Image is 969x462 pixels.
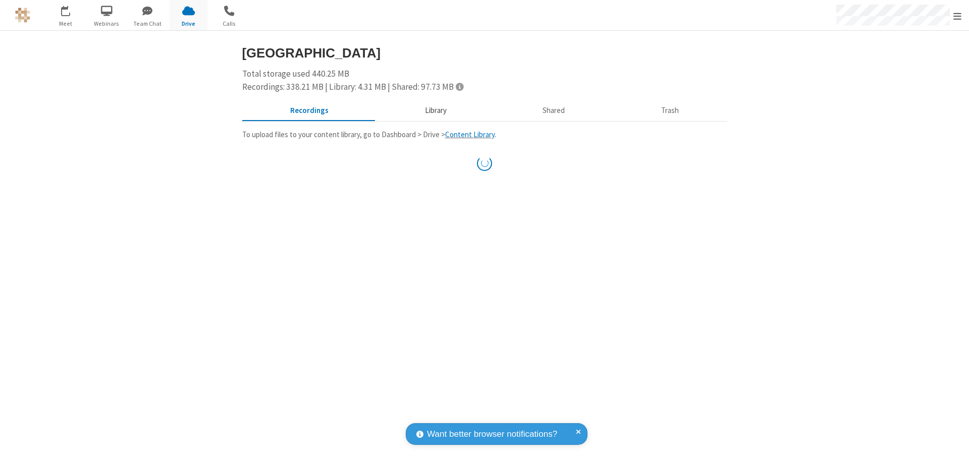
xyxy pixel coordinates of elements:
div: 3 [68,6,75,13]
span: Webinars [88,19,126,28]
span: Team Chat [129,19,167,28]
div: Total storage used 440.25 MB [242,68,727,93]
iframe: Chat [944,436,961,455]
span: Calls [210,19,248,28]
img: QA Selenium DO NOT DELETE OR CHANGE [15,8,30,23]
button: Content library [376,101,495,121]
span: Want better browser notifications? [427,428,557,441]
button: Shared during meetings [495,101,613,121]
button: Recorded meetings [242,101,377,121]
a: Content Library [445,130,495,139]
span: Drive [170,19,207,28]
div: Recordings: 338.21 MB | Library: 4.31 MB | Shared: 97.73 MB [242,81,727,94]
span: Meet [47,19,85,28]
button: Trash [613,101,727,121]
h3: [GEOGRAPHIC_DATA] [242,46,727,60]
p: To upload files to your content library, go to Dashboard > Drive > . [242,129,727,141]
span: Totals displayed include files that have been moved to the trash. [456,82,463,91]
